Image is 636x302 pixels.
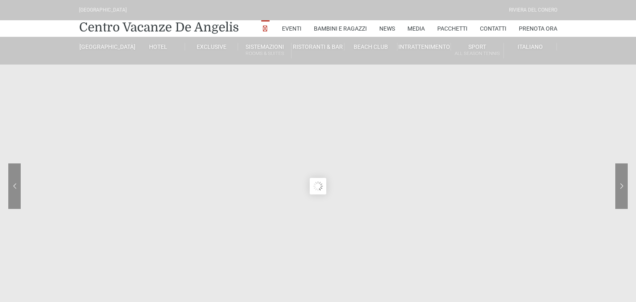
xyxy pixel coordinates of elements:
a: [GEOGRAPHIC_DATA] [79,43,132,50]
a: Hotel [132,43,185,50]
a: SportAll Season Tennis [451,43,504,58]
a: SistemazioniRooms & Suites [238,43,291,58]
a: Prenota Ora [519,20,557,37]
a: Contatti [480,20,506,37]
a: Bambini e Ragazzi [314,20,367,37]
small: Rooms & Suites [238,50,291,58]
a: Exclusive [185,43,238,50]
a: Ristoranti & Bar [291,43,344,50]
div: [GEOGRAPHIC_DATA] [79,6,127,14]
a: Beach Club [344,43,397,50]
a: Centro Vacanze De Angelis [79,19,239,36]
a: Media [407,20,425,37]
small: All Season Tennis [451,50,503,58]
span: Italiano [518,43,543,50]
a: Pacchetti [437,20,467,37]
a: Intrattenimento [397,43,450,50]
a: Italiano [504,43,557,50]
a: Eventi [282,20,301,37]
a: News [379,20,395,37]
div: Riviera Del Conero [509,6,557,14]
